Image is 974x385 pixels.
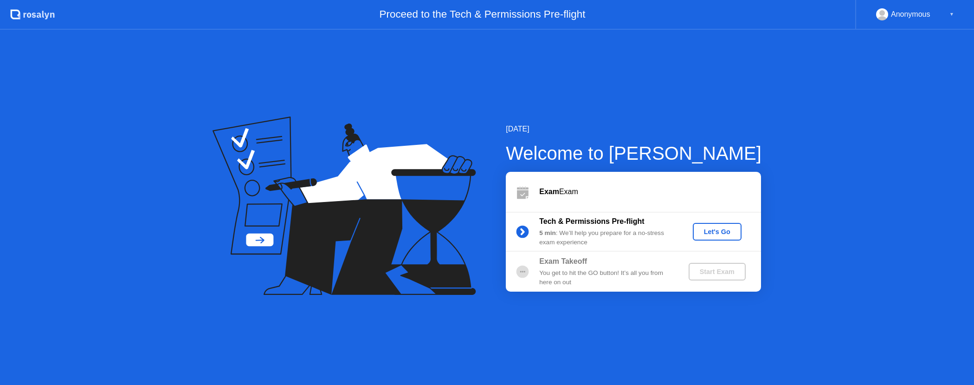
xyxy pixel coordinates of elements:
[692,268,742,275] div: Start Exam
[539,268,673,287] div: You get to hit the GO button! It’s all you from here on out
[891,8,930,20] div: Anonymous
[689,263,746,281] button: Start Exam
[697,228,738,235] div: Let's Go
[949,8,954,20] div: ▼
[539,217,644,225] b: Tech & Permissions Pre-flight
[539,188,559,196] b: Exam
[506,139,761,167] div: Welcome to [PERSON_NAME]
[539,257,587,265] b: Exam Takeoff
[539,228,673,248] div: : We’ll help you prepare for a no-stress exam experience
[693,223,742,241] button: Let's Go
[539,229,556,236] b: 5 min
[506,124,761,135] div: [DATE]
[539,186,761,197] div: Exam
